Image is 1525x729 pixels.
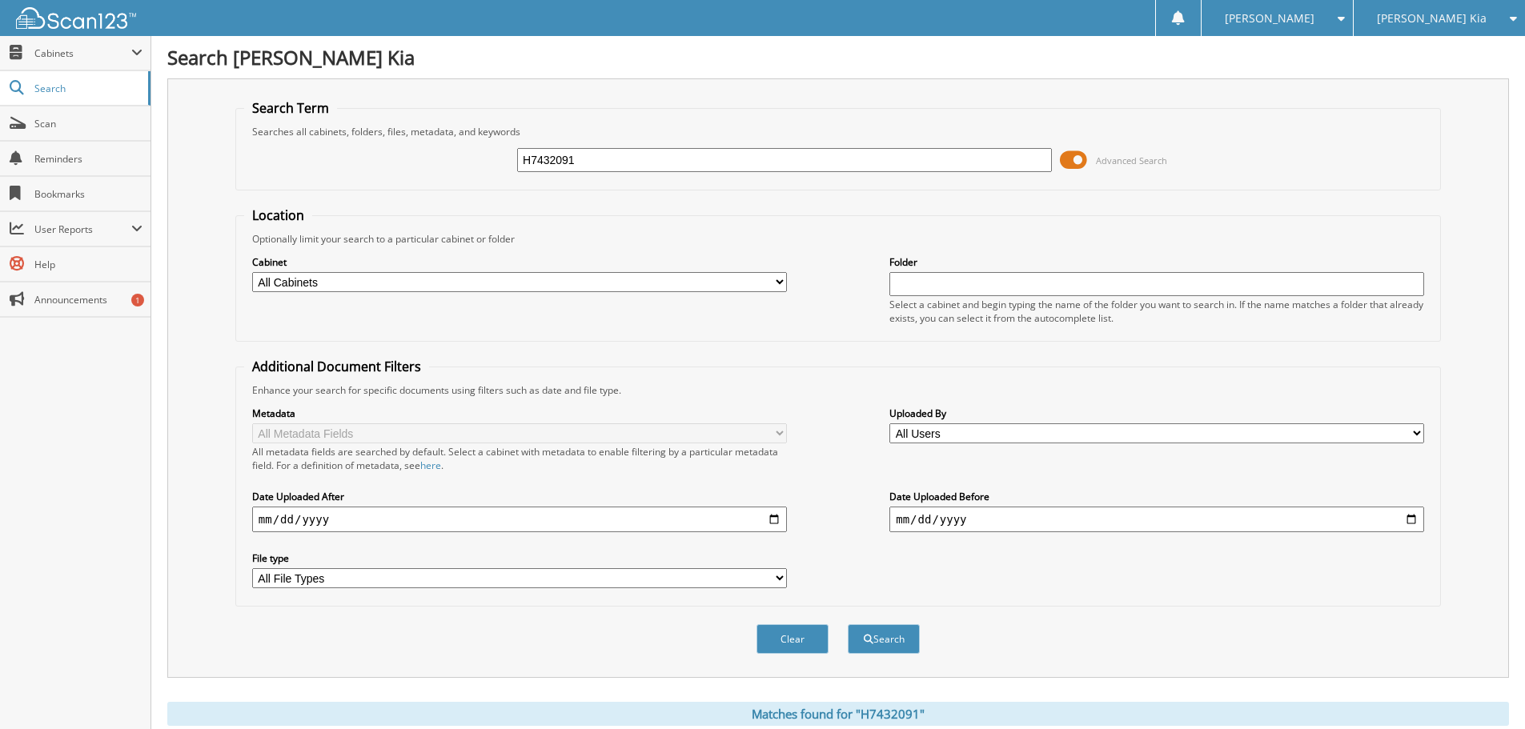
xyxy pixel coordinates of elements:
button: Clear [756,624,829,654]
span: Cabinets [34,46,131,60]
span: Help [34,258,142,271]
label: Folder [889,255,1424,269]
div: All metadata fields are searched by default. Select a cabinet with metadata to enable filtering b... [252,445,787,472]
div: 1 [131,294,144,306]
span: Reminders [34,152,142,166]
img: scan123-logo-white.svg [16,7,136,29]
label: Uploaded By [889,407,1424,420]
div: Matches found for "H7432091" [167,702,1509,726]
label: Date Uploaded After [252,490,787,503]
label: Cabinet [252,255,787,269]
h1: Search [PERSON_NAME] Kia [167,44,1509,70]
legend: Location [244,206,312,224]
span: Announcements [34,293,142,306]
label: Date Uploaded Before [889,490,1424,503]
span: Search [34,82,140,95]
a: here [420,459,441,472]
input: start [252,507,787,532]
div: Enhance your search for specific documents using filters such as date and file type. [244,383,1432,397]
span: Advanced Search [1096,154,1167,166]
span: [PERSON_NAME] Kia [1377,14,1487,23]
span: Bookmarks [34,187,142,201]
button: Search [848,624,920,654]
input: end [889,507,1424,532]
span: [PERSON_NAME] [1225,14,1314,23]
label: Metadata [252,407,787,420]
span: User Reports [34,222,131,236]
label: File type [252,551,787,565]
span: Scan [34,117,142,130]
div: Searches all cabinets, folders, files, metadata, and keywords [244,125,1432,138]
div: Optionally limit your search to a particular cabinet or folder [244,232,1432,246]
div: Select a cabinet and begin typing the name of the folder you want to search in. If the name match... [889,298,1424,325]
legend: Search Term [244,99,337,117]
legend: Additional Document Filters [244,358,429,375]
